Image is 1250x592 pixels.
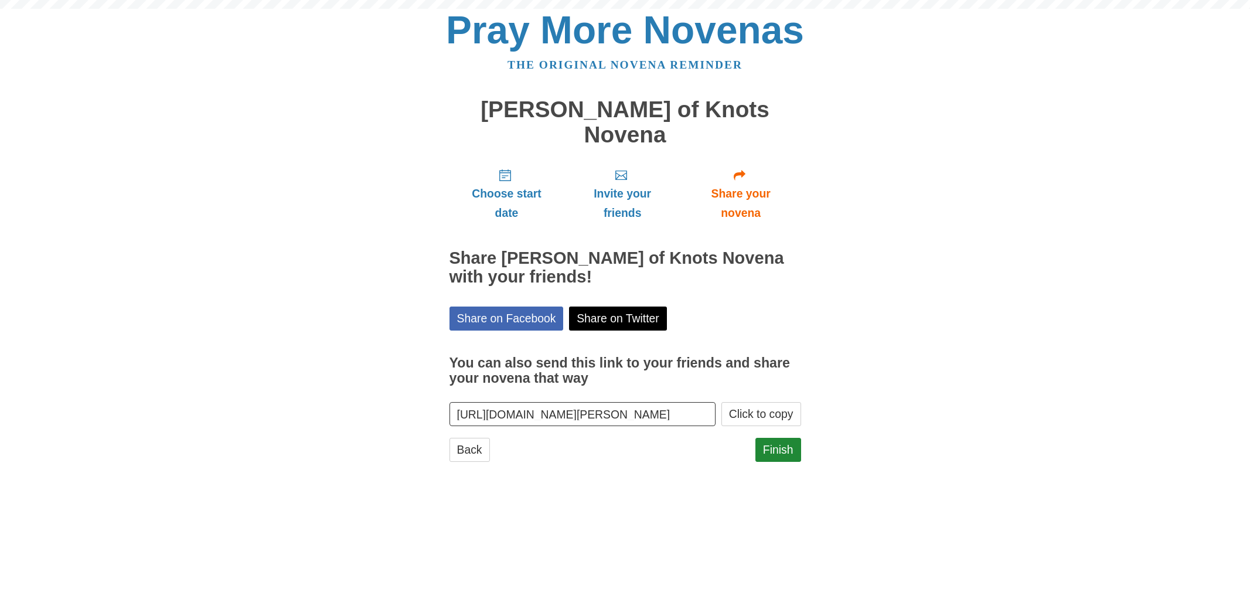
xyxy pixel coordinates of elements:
[564,159,680,229] a: Invite your friends
[508,59,742,71] a: The original novena reminder
[755,438,801,462] a: Finish
[449,97,801,147] h1: [PERSON_NAME] of Knots Novena
[449,438,490,462] a: Back
[681,159,801,229] a: Share your novena
[449,249,801,287] h2: Share [PERSON_NAME] of Knots Novena with your friends!
[449,356,801,386] h3: You can also send this link to your friends and share your novena that way
[446,8,804,52] a: Pray More Novenas
[721,402,801,426] button: Click to copy
[449,159,564,229] a: Choose start date
[569,307,667,331] a: Share on Twitter
[461,184,553,223] span: Choose start date
[449,307,564,331] a: Share on Facebook
[575,184,669,223] span: Invite your friends
[693,184,789,223] span: Share your novena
